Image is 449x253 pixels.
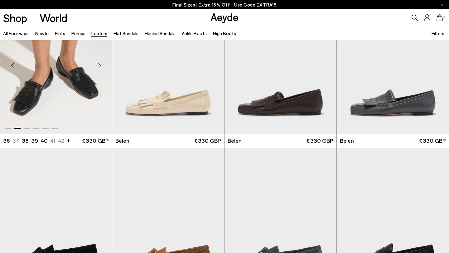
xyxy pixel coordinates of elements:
a: Belen £330 GBP [224,134,336,148]
a: Loafers [91,31,107,36]
li: 39 [31,137,38,145]
a: World [40,12,67,23]
a: High Boots [213,31,236,36]
div: Previous slide [3,56,22,75]
a: Aeyde [210,10,239,23]
ul: variant [3,137,62,145]
span: Belen [228,137,242,145]
a: New In [35,31,49,36]
p: Final Sizes | Extra 15% Off [172,1,277,9]
span: £330 GBP [419,137,446,145]
span: £330 GBP [194,137,221,145]
li: + [67,136,70,145]
a: Pumps [71,31,85,36]
span: Belen [340,137,354,145]
span: 0 [443,16,446,20]
a: 0 [437,14,443,21]
a: Belen £330 GBP [112,134,224,148]
span: Filters [432,31,444,36]
span: Belen [115,137,129,145]
a: Flat Sandals [113,31,138,36]
li: 36 [3,137,10,145]
a: Belen £330 GBP [337,134,449,148]
a: Ankle Boots [182,31,207,36]
a: Shop [3,12,27,23]
span: £330 GBP [307,137,333,145]
a: All Footwear [3,31,29,36]
span: £330 GBP [82,137,109,145]
li: 40 [41,137,48,145]
span: Navigate to /collections/ss25-final-sizes [234,2,277,7]
div: Next slide [90,56,109,75]
a: Heeled Sandals [145,31,176,36]
li: 38 [22,137,29,145]
a: Flats [55,31,65,36]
